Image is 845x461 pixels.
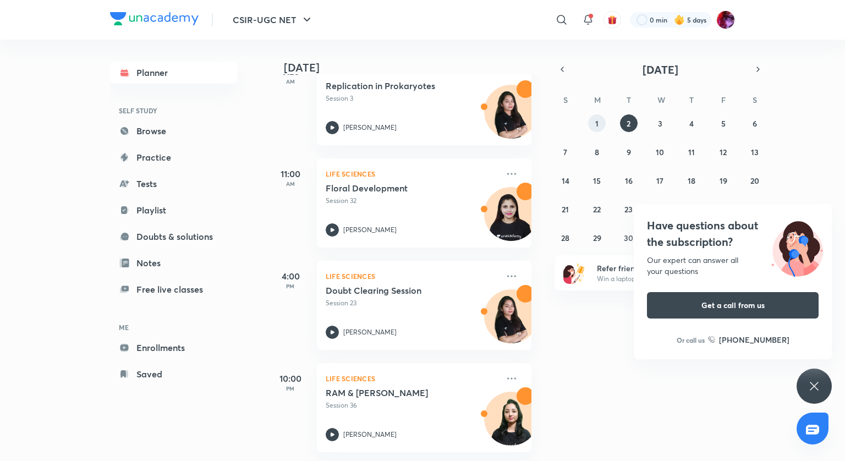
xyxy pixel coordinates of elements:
h5: 4:00 [268,270,312,283]
a: Enrollments [110,337,238,359]
button: September 15, 2025 [588,172,606,189]
p: [PERSON_NAME] [343,123,397,133]
button: September 8, 2025 [588,143,606,161]
a: Saved [110,363,238,385]
h4: [DATE] [284,61,542,74]
abbr: Friday [721,95,726,105]
button: September 12, 2025 [715,143,732,161]
p: Win a laptop, vouchers & more [597,274,732,284]
img: avatar [607,15,617,25]
abbr: Wednesday [657,95,665,105]
abbr: September 1, 2025 [595,118,599,129]
h6: [PHONE_NUMBER] [719,334,789,345]
abbr: September 28, 2025 [561,233,569,243]
a: Planner [110,62,238,84]
button: September 4, 2025 [683,114,700,132]
p: PM [268,283,312,289]
abbr: September 8, 2025 [595,147,599,157]
abbr: Sunday [563,95,568,105]
abbr: September 29, 2025 [593,233,601,243]
div: Our expert can answer all your questions [647,255,819,277]
button: September 18, 2025 [683,172,700,189]
a: Free live classes [110,278,238,300]
abbr: September 11, 2025 [688,147,695,157]
button: Get a call from us [647,292,819,319]
button: September 22, 2025 [588,200,606,218]
h6: Refer friends [597,262,732,274]
h6: SELF STUDY [110,101,238,120]
abbr: September 12, 2025 [720,147,727,157]
img: Avatar [485,398,537,451]
h5: 11:00 [268,167,312,180]
button: September 28, 2025 [557,229,574,246]
p: Or call us [677,335,705,345]
abbr: September 18, 2025 [688,175,695,186]
button: September 16, 2025 [620,172,638,189]
p: Life Sciences [326,270,498,283]
img: streak [674,14,685,25]
a: Playlist [110,199,238,221]
a: Tests [110,173,238,195]
abbr: September 17, 2025 [656,175,663,186]
button: September 2, 2025 [620,114,638,132]
abbr: September 20, 2025 [750,175,759,186]
button: September 9, 2025 [620,143,638,161]
p: Session 3 [326,94,498,103]
h6: ME [110,318,238,337]
button: September 3, 2025 [651,114,669,132]
abbr: September 19, 2025 [720,175,727,186]
button: avatar [603,11,621,29]
button: CSIR-UGC NET [226,9,320,31]
p: [PERSON_NAME] [343,225,397,235]
h5: Replication in Prokaryotes [326,80,463,91]
abbr: September 14, 2025 [562,175,569,186]
button: September 30, 2025 [620,229,638,246]
abbr: September 15, 2025 [593,175,601,186]
p: AM [268,78,312,85]
p: Session 36 [326,400,498,410]
abbr: September 10, 2025 [656,147,664,157]
abbr: September 5, 2025 [721,118,726,129]
abbr: Thursday [689,95,694,105]
img: referral [563,262,585,284]
abbr: September 13, 2025 [751,147,759,157]
button: September 6, 2025 [746,114,764,132]
button: September 26, 2025 [715,200,732,218]
button: September 21, 2025 [557,200,574,218]
h4: Have questions about the subscription? [647,217,819,250]
button: [DATE] [570,62,750,77]
button: September 11, 2025 [683,143,700,161]
a: Doubts & solutions [110,226,238,248]
abbr: September 23, 2025 [624,204,633,215]
button: September 29, 2025 [588,229,606,246]
abbr: Saturday [753,95,757,105]
button: September 24, 2025 [651,200,669,218]
button: September 25, 2025 [683,200,700,218]
p: PM [268,385,312,392]
abbr: September 6, 2025 [753,118,757,129]
button: September 19, 2025 [715,172,732,189]
abbr: Tuesday [627,95,631,105]
button: September 5, 2025 [715,114,732,132]
abbr: September 3, 2025 [658,118,662,129]
button: September 14, 2025 [557,172,574,189]
img: Avatar [485,91,537,144]
p: Session 23 [326,298,498,308]
a: Browse [110,120,238,142]
h5: 10:00 [268,372,312,385]
button: September 7, 2025 [557,143,574,161]
abbr: September 7, 2025 [563,147,567,157]
abbr: September 4, 2025 [689,118,694,129]
p: [PERSON_NAME] [343,327,397,337]
img: Avatar [485,193,537,246]
h5: Floral Development [326,183,463,194]
button: September 10, 2025 [651,143,669,161]
p: Session 32 [326,196,498,206]
button: September 20, 2025 [746,172,764,189]
img: Company Logo [110,12,199,25]
img: Avatar [485,295,537,348]
abbr: Monday [594,95,601,105]
span: [DATE] [643,62,678,77]
abbr: September 2, 2025 [627,118,630,129]
button: September 13, 2025 [746,143,764,161]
